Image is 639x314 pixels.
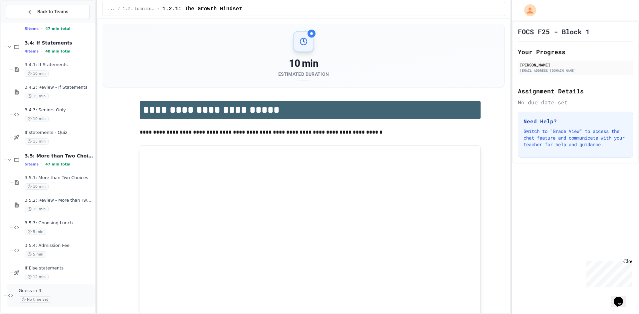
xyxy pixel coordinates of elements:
[25,251,46,258] span: 5 min
[25,274,49,280] span: 12 min
[25,243,94,249] span: 3.5.4: Admission Fee
[25,93,49,99] span: 15 min
[19,296,51,303] span: No time set
[41,26,43,31] span: •
[25,70,49,77] span: 10 min
[25,40,94,46] span: 3.4: If Statements
[25,153,94,159] span: 3.5: More than Two Choices
[25,183,49,190] span: 10 min
[117,6,120,12] span: /
[25,62,94,68] span: 3.4.1: If Statements
[524,128,627,148] p: Switch to "Grade View" to access the chat feature and communicate with your teacher for help and ...
[3,3,46,42] div: Chat with us now!Close
[37,8,68,15] span: Back to Teams
[41,49,43,54] span: •
[25,107,94,113] span: 3.4.3: Seniors Only
[45,49,70,53] span: 48 min total
[25,175,94,181] span: 3.5.1: More than Two Choices
[19,288,94,294] span: Guess in 3
[25,130,94,136] span: If statements - Quiz
[584,259,632,287] iframe: chat widget
[25,229,46,235] span: 5 min
[123,6,155,12] span: 1.2: Learning to Solve Hard Problems
[45,162,70,166] span: 47 min total
[45,27,70,31] span: 47 min total
[25,220,94,226] span: 3.5.3: Choosing Lunch
[6,5,90,19] button: Back to Teams
[25,49,39,53] span: 4 items
[25,138,49,145] span: 13 min
[518,47,633,56] h2: Your Progress
[520,68,631,73] div: [EMAIL_ADDRESS][DOMAIN_NAME]
[108,6,115,12] span: ...
[518,86,633,96] h2: Assignment Details
[25,85,94,90] span: 3.4.2: Review - If Statements
[278,57,329,69] div: 10 min
[25,265,94,271] span: If Else statements
[517,3,538,18] div: My Account
[518,27,590,36] h1: FOCS F25 - Block 1
[41,161,43,167] span: •
[611,287,632,307] iframe: chat widget
[25,116,49,122] span: 10 min
[25,162,39,166] span: 5 items
[25,27,39,31] span: 5 items
[278,71,329,77] div: Estimated Duration
[162,5,242,13] span: 1.2.1: The Growth Mindset
[25,206,49,212] span: 15 min
[25,198,94,203] span: 3.5.2: Review - More than Two Choices
[520,62,631,68] div: [PERSON_NAME]
[524,117,627,125] h3: Need Help?
[518,98,633,106] div: No due date set
[157,6,160,12] span: /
